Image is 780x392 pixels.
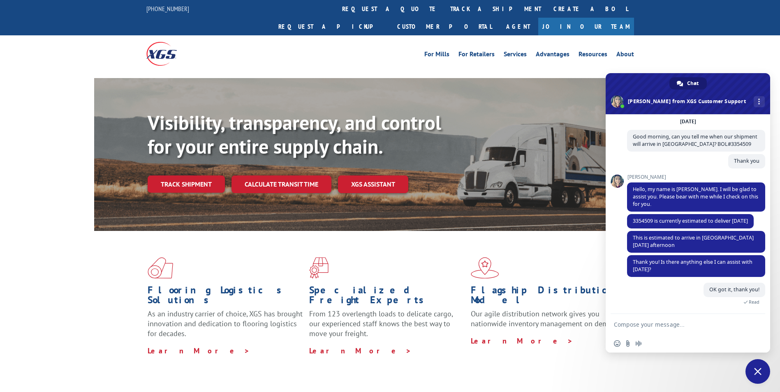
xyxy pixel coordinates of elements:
[536,51,569,60] a: Advantages
[625,340,631,347] span: Send a file
[709,286,759,293] span: OK got it, thank you!
[669,77,707,90] a: Chat
[579,51,607,60] a: Resources
[614,314,745,334] textarea: Compose your message...
[538,18,634,35] a: Join Our Team
[633,186,758,208] span: Hello, my name is [PERSON_NAME]. I will be glad to assist you. Please bear with me while I check ...
[471,257,499,279] img: xgs-icon-flagship-distribution-model-red
[633,258,752,273] span: Thank you! Is there anything else I can assist with [DATE]?
[309,309,465,346] p: From 123 overlength loads to delicate cargo, our experienced staff knows the best way to move you...
[498,18,538,35] a: Agent
[338,175,408,193] a: XGS ASSISTANT
[471,309,622,328] span: Our agile distribution network gives you nationwide inventory management on demand.
[734,157,759,164] span: Thank you
[424,51,449,60] a: For Mills
[148,309,303,338] span: As an industry carrier of choice, XGS has brought innovation and dedication to flooring logistics...
[309,257,329,279] img: xgs-icon-focused-on-flooring-red
[391,18,498,35] a: Customer Portal
[680,119,696,124] div: [DATE]
[148,285,303,309] h1: Flooring Logistics Solutions
[633,133,757,148] span: Good morning, can you tell me when our shipment will arrive in [GEOGRAPHIC_DATA]? BOL#3354509
[471,285,626,309] h1: Flagship Distribution Model
[458,51,495,60] a: For Retailers
[749,299,759,305] span: Read
[687,77,699,90] span: Chat
[471,336,573,346] a: Learn More >
[627,174,765,180] span: [PERSON_NAME]
[148,257,173,279] img: xgs-icon-total-supply-chain-intelligence-red
[614,340,620,347] span: Insert an emoji
[148,110,441,159] b: Visibility, transparency, and control for your entire supply chain.
[309,346,412,355] a: Learn More >
[146,5,189,13] a: [PHONE_NUMBER]
[148,346,250,355] a: Learn More >
[745,359,770,384] a: Close chat
[633,217,748,224] span: 3354509 is currently estimated to deliver [DATE]
[633,234,754,249] span: This is estimated to arrive in [GEOGRAPHIC_DATA] [DATE] afternoon
[272,18,391,35] a: Request a pickup
[309,285,465,309] h1: Specialized Freight Experts
[231,175,331,193] a: Calculate transit time
[616,51,634,60] a: About
[635,340,642,347] span: Audio message
[504,51,527,60] a: Services
[148,175,225,193] a: Track shipment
